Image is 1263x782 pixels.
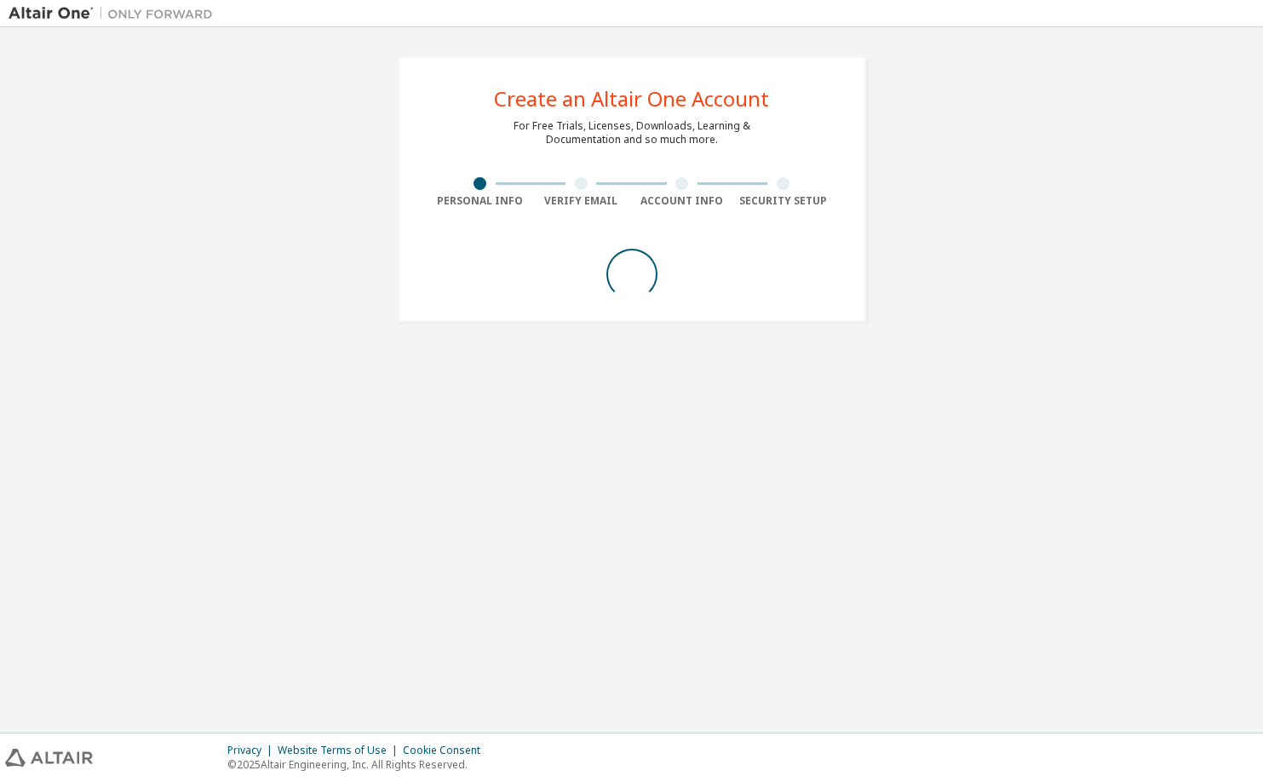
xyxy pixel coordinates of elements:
[632,194,733,208] div: Account Info
[732,194,834,208] div: Security Setup
[514,119,750,147] div: For Free Trials, Licenses, Downloads, Learning & Documentation and so much more.
[227,744,278,757] div: Privacy
[9,5,221,22] img: Altair One
[403,744,491,757] div: Cookie Consent
[5,749,93,767] img: altair_logo.svg
[227,757,491,772] p: © 2025 Altair Engineering, Inc. All Rights Reserved.
[430,194,531,208] div: Personal Info
[278,744,403,757] div: Website Terms of Use
[494,89,769,109] div: Create an Altair One Account
[531,194,632,208] div: Verify Email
